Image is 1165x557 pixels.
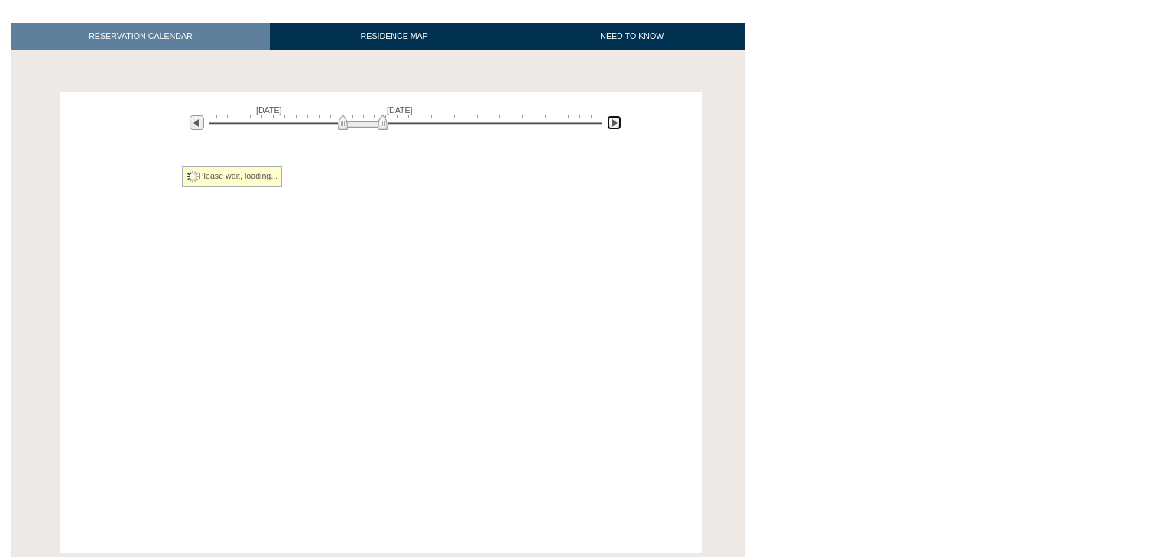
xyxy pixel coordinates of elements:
[270,23,519,50] a: RESIDENCE MAP
[256,105,282,115] span: [DATE]
[518,23,745,50] a: NEED TO KNOW
[387,105,413,115] span: [DATE]
[190,115,204,130] img: Previous
[187,170,199,183] img: spinner2.gif
[607,115,621,130] img: Next
[11,23,270,50] a: RESERVATION CALENDAR
[182,166,283,187] div: Please wait, loading...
